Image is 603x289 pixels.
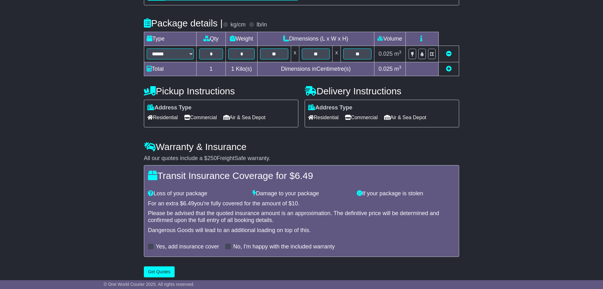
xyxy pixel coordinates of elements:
span: 10 [292,200,298,207]
div: Dangerous Goods will lead to an additional loading on top of this. [148,227,455,234]
span: 250 [207,155,217,161]
span: m [394,66,401,72]
h4: Package details | [144,18,223,28]
span: m [394,51,401,57]
label: No, I'm happy with the included warranty [233,243,335,250]
td: Type [144,32,197,46]
a: Add new item [446,66,452,72]
td: Total [144,62,197,76]
span: Residential [308,113,339,122]
div: If your package is stolen [354,190,458,197]
span: © One World Courier 2025. All rights reserved. [104,282,194,287]
td: Dimensions (L x W x H) [257,32,374,46]
h4: Delivery Instructions [305,86,459,96]
td: x [291,46,299,62]
td: x [333,46,341,62]
div: Loss of your package [145,190,249,197]
div: Please be advised that the quoted insurance amount is an approximation. The definitive price will... [148,210,455,224]
h4: Pickup Instructions [144,86,298,96]
span: Commercial [184,113,217,122]
div: All our quotes include a $ FreightSafe warranty. [144,155,459,162]
button: Get Quotes [144,266,175,277]
td: Volume [374,32,405,46]
label: Yes, add insurance cover [156,243,219,250]
span: 0.025 [378,51,393,57]
span: Residential [147,113,178,122]
span: 0.025 [378,66,393,72]
h4: Warranty & Insurance [144,142,459,152]
span: Commercial [345,113,378,122]
td: Qty [197,32,226,46]
a: Remove this item [446,51,452,57]
span: 1 [231,66,234,72]
h4: Transit Insurance Coverage for $ [148,170,455,181]
label: lb/in [257,21,267,28]
label: Address Type [308,104,352,111]
td: Kilo(s) [226,62,258,76]
span: 6.49 [295,170,313,181]
sup: 3 [399,65,401,69]
td: Dimensions in Centimetre(s) [257,62,374,76]
label: Address Type [147,104,192,111]
sup: 3 [399,50,401,54]
span: 6.49 [183,200,194,207]
label: kg/cm [231,21,246,28]
span: Air & Sea Depot [384,113,426,122]
div: For an extra $ you're fully covered for the amount of $ . [148,200,455,207]
span: Air & Sea Depot [223,113,266,122]
td: Weight [226,32,258,46]
td: 1 [197,62,226,76]
div: Damage to your package [249,190,354,197]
